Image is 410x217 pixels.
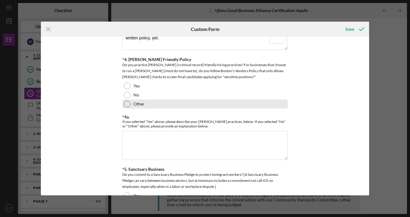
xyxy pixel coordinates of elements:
h6: Custom Form [191,26,219,32]
button: Save [339,23,369,35]
label: Other [133,102,145,106]
div: Do you commit to a Sanctuary Business Pledge to protect immigrant workers? [A Sanctuary Business ... [122,172,288,190]
div: Do you practice [PERSON_NAME] (criminal record) friendly hiring practices? For businesses that ch... [122,62,288,80]
label: Yes [133,84,140,88]
div: *5. Sanctuary Business [122,167,288,172]
div: Save [345,23,354,35]
label: Yes [133,193,140,198]
div: *4. [PERSON_NAME] Friendly Policy [122,57,288,62]
div: If you selected "Yes" above, please describe your [PERSON_NAME] practices, below. If you selected... [122,119,288,128]
label: No [133,93,139,97]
